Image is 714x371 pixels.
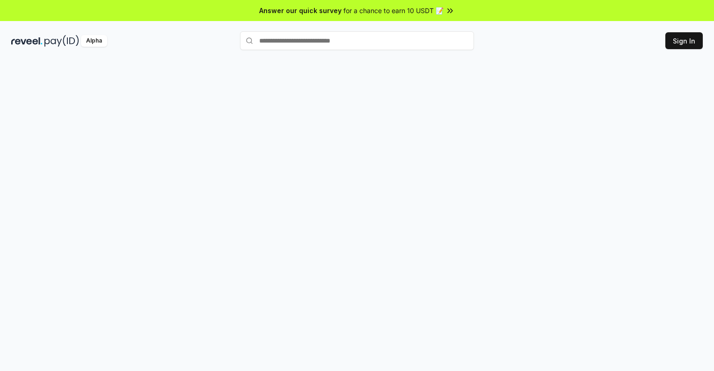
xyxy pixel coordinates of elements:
[81,35,107,47] div: Alpha
[343,6,444,15] span: for a chance to earn 10 USDT 📝
[259,6,342,15] span: Answer our quick survey
[44,35,79,47] img: pay_id
[665,32,703,49] button: Sign In
[11,35,43,47] img: reveel_dark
